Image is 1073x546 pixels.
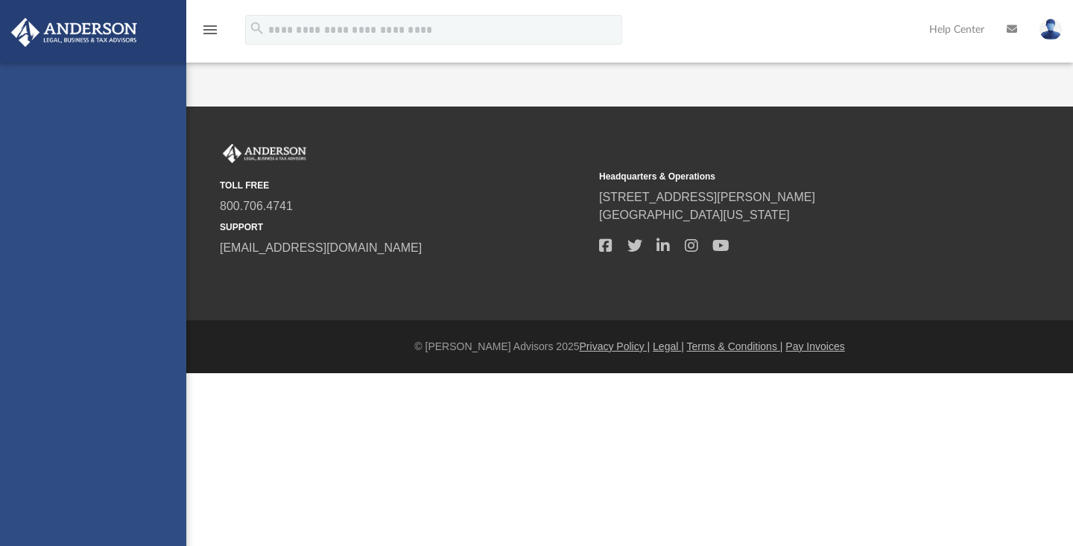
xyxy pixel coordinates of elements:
a: Privacy Policy | [580,340,651,352]
img: Anderson Advisors Platinum Portal [7,18,142,47]
small: Headquarters & Operations [599,170,968,183]
img: User Pic [1039,19,1062,40]
div: © [PERSON_NAME] Advisors 2025 [186,339,1073,355]
i: search [249,20,265,36]
a: Pay Invoices [785,340,844,352]
a: Terms & Conditions | [687,340,783,352]
a: 800.706.4741 [220,200,293,212]
a: [GEOGRAPHIC_DATA][US_STATE] [599,209,790,221]
small: TOLL FREE [220,179,589,192]
i: menu [201,21,219,39]
a: [STREET_ADDRESS][PERSON_NAME] [599,191,815,203]
img: Anderson Advisors Platinum Portal [220,144,309,163]
small: SUPPORT [220,220,589,234]
a: Legal | [653,340,684,352]
a: menu [201,28,219,39]
a: [EMAIL_ADDRESS][DOMAIN_NAME] [220,241,422,254]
